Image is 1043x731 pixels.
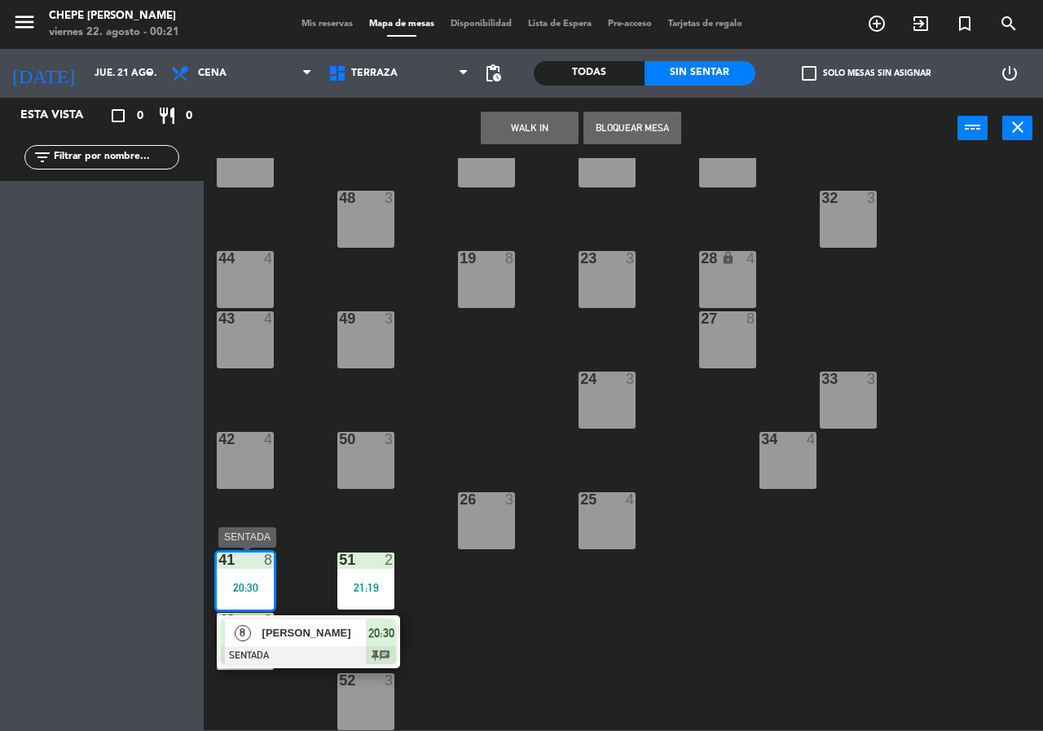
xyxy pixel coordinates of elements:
button: menu [12,10,37,40]
div: 42 [218,432,219,447]
div: 8 [264,613,274,628]
div: 3 [385,432,394,447]
span: pending_actions [483,64,503,83]
div: 34 [761,432,762,447]
div: 40 [218,613,219,628]
div: 3 [626,251,636,266]
div: 23 [580,251,581,266]
i: power_input [963,117,983,137]
div: 3 [867,191,877,205]
div: Todas [534,61,645,86]
input: Filtrar por nombre... [52,148,178,166]
div: Sin sentar [645,61,755,86]
div: 4 [807,432,816,447]
i: lock [721,251,735,265]
i: power_settings_new [1000,64,1019,83]
div: Chepe [PERSON_NAME] [49,8,179,24]
div: 3 [867,372,877,386]
span: Pre-acceso [600,20,660,29]
i: add_circle_outline [867,14,887,33]
div: 4 [264,311,274,326]
div: 50 [339,432,340,447]
span: Mapa de mesas [361,20,442,29]
div: 8 [505,251,515,266]
span: 8 [235,625,251,641]
div: 4 [746,251,756,266]
span: check_box_outline_blank [802,66,816,81]
div: 48 [339,191,340,205]
div: 49 [339,311,340,326]
span: Mis reservas [293,20,361,29]
button: close [1002,116,1032,140]
div: Esta vista [8,106,117,126]
div: 20:30 [217,582,274,593]
div: 33 [821,372,822,386]
div: 32 [821,191,822,205]
div: 8 [746,311,756,326]
span: Cena [198,68,227,79]
span: 20:30 [368,623,394,643]
div: 21:19 [337,582,394,593]
i: arrow_drop_down [139,64,159,83]
div: 3 [385,673,394,688]
button: power_input [957,116,988,140]
i: search [999,14,1019,33]
div: 43 [218,311,219,326]
div: 8 [264,553,274,567]
label: Solo mesas sin asignar [802,66,931,81]
div: viernes 22. agosto - 00:21 [49,24,179,41]
button: Bloquear Mesa [583,112,681,144]
div: 3 [505,492,515,507]
span: Lista de Espera [520,20,600,29]
i: filter_list [33,148,52,167]
div: 4 [264,432,274,447]
span: [PERSON_NAME] [262,624,367,641]
div: 24 [580,372,581,386]
div: 19 [460,251,460,266]
div: 3 [626,372,636,386]
i: exit_to_app [911,14,931,33]
div: 4 [264,251,274,266]
div: 44 [218,251,219,266]
div: 41 [218,553,219,567]
span: Tarjetas de regalo [660,20,750,29]
div: 52 [339,673,340,688]
div: 2 [385,553,394,567]
div: 25 [580,492,581,507]
span: Terraza [351,68,398,79]
span: 0 [137,107,143,126]
i: close [1008,117,1028,137]
i: restaurant [157,106,177,126]
button: WALK IN [481,112,579,144]
i: crop_square [108,106,128,126]
div: 51 [339,553,340,567]
div: SENTADA [218,527,276,548]
div: 26 [460,492,460,507]
div: 3 [385,311,394,326]
span: Disponibilidad [442,20,520,29]
i: turned_in_not [955,14,975,33]
div: 3 [385,191,394,205]
span: 0 [186,107,192,126]
div: 4 [626,492,636,507]
i: menu [12,10,37,34]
